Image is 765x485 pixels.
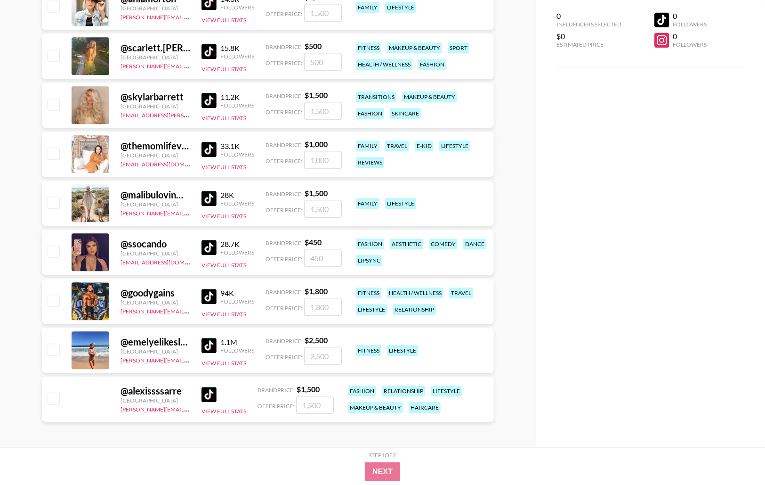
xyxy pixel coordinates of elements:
[220,239,254,249] div: 28.7K
[673,21,707,28] div: Followers
[439,140,470,151] div: lifestyle
[296,396,334,414] input: 1,500
[297,385,320,394] strong: $ 1,500
[387,288,443,298] div: health / wellness
[266,190,303,197] span: Brand Price:
[121,12,260,21] a: [PERSON_NAME][EMAIL_ADDRESS][DOMAIN_NAME]
[448,42,469,53] div: sport
[121,91,190,103] div: @ skylarbarrett
[201,16,246,24] button: View Full Stats
[673,32,707,41] div: 0
[121,336,190,348] div: @ emelyelikeslemonade
[201,289,217,304] img: TikTok
[305,238,322,247] strong: $ 450
[121,404,260,413] a: [PERSON_NAME][EMAIL_ADDRESS][DOMAIN_NAME]
[463,238,486,249] div: dance
[220,288,254,298] div: 94K
[121,208,260,217] a: [PERSON_NAME][EMAIL_ADDRESS][DOMAIN_NAME]
[220,141,254,151] div: 33.1K
[348,386,376,396] div: fashion
[121,355,260,364] a: [PERSON_NAME][EMAIL_ADDRESS][DOMAIN_NAME]
[387,42,442,53] div: makeup & beauty
[201,262,246,269] button: View Full Stats
[356,59,412,70] div: health / wellness
[258,386,295,394] span: Brand Price:
[220,190,254,200] div: 28K
[369,452,396,459] div: Step 1 of 2
[201,387,217,402] img: TikTok
[266,206,302,214] span: Offer Price:
[121,306,305,315] a: [PERSON_NAME][EMAIL_ADDRESS][PERSON_NAME][DOMAIN_NAME]
[556,11,622,21] div: 0
[429,238,458,249] div: comedy
[673,41,707,48] div: Followers
[121,397,190,404] div: [GEOGRAPHIC_DATA]
[305,140,328,148] strong: $ 1,000
[556,32,622,41] div: $0
[220,53,254,60] div: Followers
[390,108,421,119] div: skincare
[201,360,246,367] button: View Full Stats
[266,43,303,50] span: Brand Price:
[266,59,302,66] span: Offer Price:
[220,337,254,347] div: 1.1M
[387,345,418,356] div: lifestyle
[266,337,303,345] span: Brand Price:
[266,353,302,361] span: Offer Price:
[121,299,190,306] div: [GEOGRAPHIC_DATA]
[121,348,190,355] div: [GEOGRAPHIC_DATA]
[220,4,254,11] div: Followers
[356,2,379,13] div: family
[304,102,342,120] input: 1,500
[415,140,434,151] div: e-kid
[121,42,190,54] div: @ scarlett.[PERSON_NAME]
[305,287,328,296] strong: $ 1,800
[385,198,416,209] div: lifestyle
[266,255,302,263] span: Offer Price:
[305,336,328,345] strong: $ 2,500
[356,108,384,119] div: fashion
[121,287,190,299] div: @ goodygains
[385,2,416,13] div: lifestyle
[201,115,246,122] button: View Full Stats
[121,159,215,168] a: [EMAIL_ADDRESS][DOMAIN_NAME]
[201,213,246,220] button: View Full Stats
[393,304,436,315] div: relationship
[305,189,328,197] strong: $ 1,500
[402,91,457,102] div: makeup & beauty
[356,255,382,266] div: lipsync
[201,191,217,206] img: TikTok
[390,238,423,249] div: aesthetic
[382,386,425,396] div: relationship
[220,249,254,256] div: Followers
[304,151,342,169] input: 1,000
[258,403,294,410] span: Offer Price:
[356,304,387,315] div: lifestyle
[385,140,409,151] div: travel
[121,152,190,159] div: [GEOGRAPHIC_DATA]
[304,298,342,316] input: 1,800
[121,201,190,208] div: [GEOGRAPHIC_DATA]
[266,141,303,148] span: Brand Price:
[356,198,379,209] div: family
[356,91,396,102] div: transitions
[305,90,328,99] strong: $ 1,500
[304,200,342,218] input: 1,500
[121,385,190,397] div: @ alexissssarre
[266,108,302,115] span: Offer Price:
[556,21,622,28] div: Influencers Selected
[201,142,217,157] img: TikTok
[121,54,190,61] div: [GEOGRAPHIC_DATA]
[121,110,260,119] a: [EMAIL_ADDRESS][PERSON_NAME][DOMAIN_NAME]
[220,298,254,305] div: Followers
[304,347,342,365] input: 2,500
[201,66,246,73] button: View Full Stats
[121,250,190,257] div: [GEOGRAPHIC_DATA]
[220,151,254,158] div: Followers
[121,103,190,110] div: [GEOGRAPHIC_DATA]
[305,41,322,50] strong: $ 500
[348,402,403,413] div: makeup & beauty
[201,240,217,255] img: TikTok
[121,257,215,266] a: [EMAIL_ADDRESS][DOMAIN_NAME]
[304,4,342,22] input: 1,500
